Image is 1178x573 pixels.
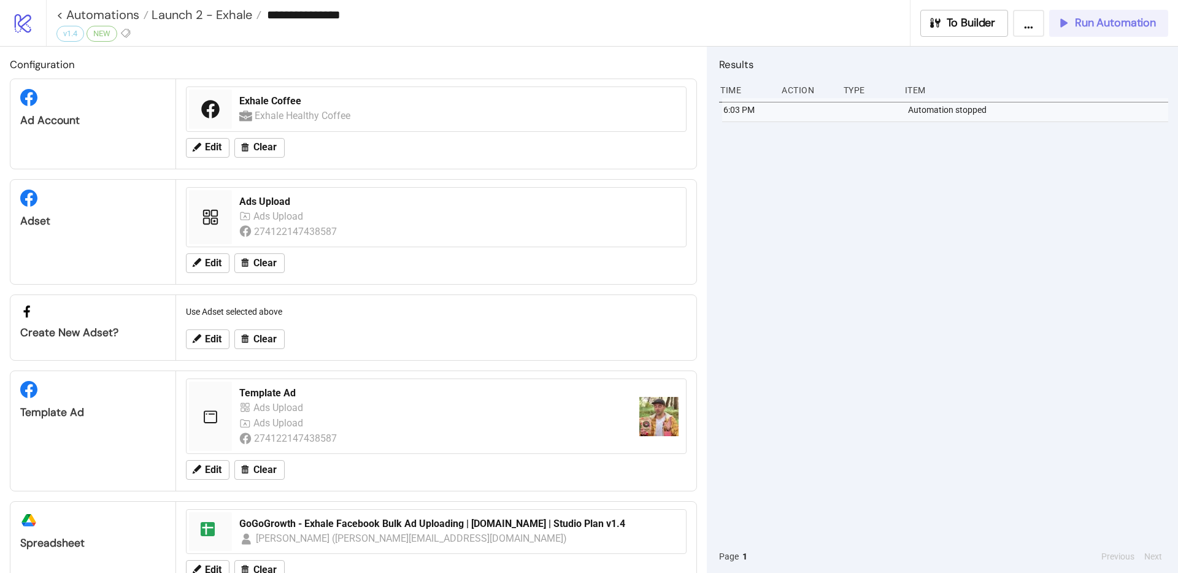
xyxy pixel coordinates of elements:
div: Ad Account [20,113,166,128]
div: Ads Upload [253,209,306,224]
div: Automation stopped [907,98,1171,121]
div: [PERSON_NAME] ([PERSON_NAME][EMAIL_ADDRESS][DOMAIN_NAME]) [256,531,568,546]
button: Clear [234,329,285,349]
div: Ads Upload [253,415,306,431]
button: Clear [234,253,285,273]
div: 6:03 PM [722,98,775,121]
button: Previous [1098,550,1138,563]
button: Edit [186,329,229,349]
h2: Configuration [10,56,697,72]
div: Template Ad [20,406,166,420]
button: Edit [186,460,229,480]
h2: Results [719,56,1168,72]
div: NEW [87,26,117,42]
div: Exhale Coffee [239,94,679,108]
div: Type [842,79,895,102]
span: Edit [205,464,221,475]
button: Next [1141,550,1166,563]
div: Item [904,79,1168,102]
div: Ads Upload [239,195,679,209]
button: Clear [234,460,285,480]
div: Time [719,79,772,102]
div: Action [780,79,833,102]
button: ... [1013,10,1044,37]
div: Use Adset selected above [181,300,691,323]
span: Clear [253,464,277,475]
span: To Builder [947,16,996,30]
span: Clear [253,334,277,345]
img: https://scontent-fra3-1.xx.fbcdn.net/v/t15.13418-10/428198484_231967310001222_8113646704397009808... [639,397,679,436]
button: Clear [234,138,285,158]
button: Edit [186,253,229,273]
span: Run Automation [1075,16,1156,30]
div: Spreadsheet [20,536,166,550]
div: v1.4 [56,26,84,42]
span: Edit [205,142,221,153]
span: Page [719,550,739,563]
button: To Builder [920,10,1009,37]
div: Ads Upload [253,400,306,415]
span: Launch 2 - Exhale [148,7,252,23]
div: Adset [20,214,166,228]
a: < Automations [56,9,148,21]
div: 274122147438587 [254,224,339,239]
span: Edit [205,334,221,345]
div: 274122147438587 [254,431,339,446]
div: Template Ad [239,386,629,400]
a: Launch 2 - Exhale [148,9,261,21]
div: Create new adset? [20,326,166,340]
button: 1 [739,550,751,563]
div: GoGoGrowth - Exhale Facebook Bulk Ad Uploading | [DOMAIN_NAME] | Studio Plan v1.4 [239,517,679,531]
div: Exhale Healthy Coffee [255,108,352,123]
span: Clear [253,258,277,269]
span: Edit [205,258,221,269]
button: Edit [186,138,229,158]
span: Clear [253,142,277,153]
button: Run Automation [1049,10,1168,37]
